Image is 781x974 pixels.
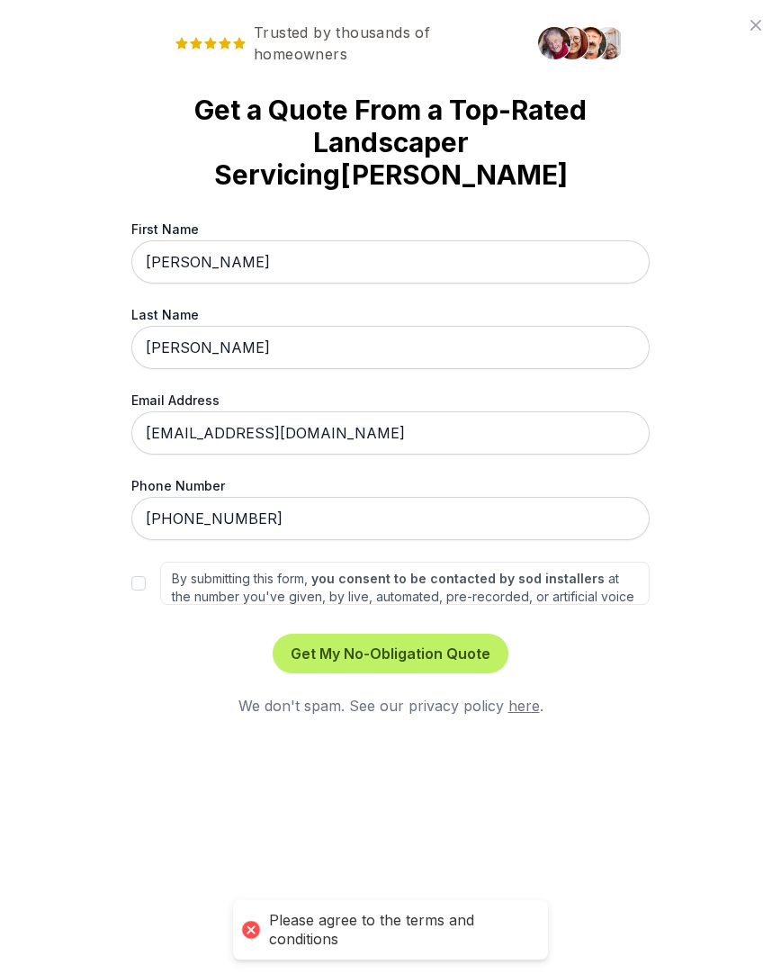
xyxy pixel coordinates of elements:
[131,305,650,324] label: Last Name
[131,411,650,455] input: me@gmail.com
[131,326,650,369] input: Last Name
[160,22,527,65] span: Trusted by thousands of homeowners
[131,497,650,540] input: 555-555-5555
[160,94,621,191] strong: Get a Quote From a Top-Rated Landscaper Servicing [PERSON_NAME]
[269,911,530,949] div: Please agree to the terms and conditions
[131,695,650,717] div: We don't spam. See our privacy policy .
[273,634,508,673] button: Get My No-Obligation Quote
[311,571,605,586] strong: you consent to be contacted by sod installers
[160,562,650,605] label: By submitting this form, at the number you've given, by live, automated, pre-recorded, or artific...
[131,220,650,239] label: First Name
[508,697,540,715] a: here
[131,391,650,410] label: Email Address
[131,476,650,495] label: Phone Number
[131,240,650,284] input: First Name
